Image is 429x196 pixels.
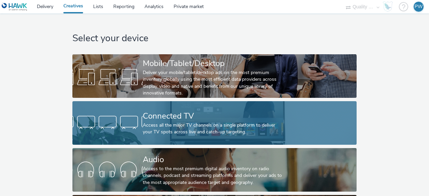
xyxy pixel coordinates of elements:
img: undefined Logo [2,3,27,11]
h1: Select your device [72,32,357,45]
img: Hawk Academy [383,1,393,12]
div: Deliver your mobile/tablet/desktop ads on the most premium inventory globally using the most effi... [143,69,284,97]
div: Connected TV [143,110,284,122]
a: Connected TVAccess all the major TV channels on a single platform to deliver your TV spots across... [72,101,357,145]
div: Mobile/Tablet/Desktop [143,58,284,69]
div: Access all the major TV channels on a single platform to deliver your TV spots across live and ca... [143,122,284,136]
a: Hawk Academy [383,1,395,12]
a: Mobile/Tablet/DesktopDeliver your mobile/tablet/desktop ads on the most premium inventory globall... [72,54,357,98]
div: Access to the most premium digital audio inventory on radio channels, podcast and streaming platf... [143,166,284,186]
div: Audio [143,154,284,166]
div: PW [415,2,423,12]
a: AudioAccess to the most premium digital audio inventory on radio channels, podcast and streaming ... [72,148,357,192]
